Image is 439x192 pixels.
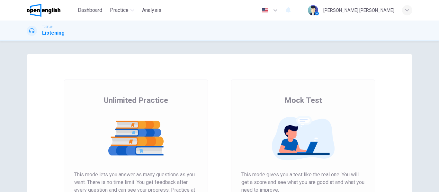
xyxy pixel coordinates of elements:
span: Mock Test [284,95,322,105]
a: OpenEnglish logo [27,4,75,17]
span: Dashboard [78,6,102,14]
button: Practice [107,4,137,16]
img: Profile picture [308,5,318,15]
button: Analysis [139,4,164,16]
button: Dashboard [75,4,105,16]
img: en [261,8,269,13]
img: OpenEnglish logo [27,4,60,17]
span: Analysis [142,6,161,14]
span: Practice [110,6,129,14]
span: TOEFL® [42,25,52,29]
h1: Listening [42,29,65,37]
span: Unlimited Practice [104,95,168,105]
div: [PERSON_NAME] [PERSON_NAME] [323,6,394,14]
